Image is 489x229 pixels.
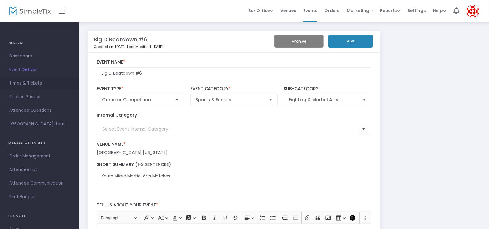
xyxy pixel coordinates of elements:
[325,3,339,19] span: Orders
[102,97,171,103] span: Game or Competition
[94,35,147,44] m-panel-title: Big D Beatdown #6
[303,3,317,19] span: Events
[248,8,273,14] span: Box Office
[97,86,184,92] label: Event Type
[9,193,69,201] span: Print Badges
[97,142,372,147] label: Venue Name
[359,123,368,135] button: Select
[289,97,358,103] span: Fighting & Martial Arts
[328,35,373,48] button: Save
[190,86,278,92] label: Event Category
[97,149,372,156] div: [GEOGRAPHIC_DATA] [US_STATE]
[97,112,137,119] label: Internal Category
[433,8,446,14] span: Help
[94,44,281,49] p: Created on: [DATE]
[9,179,69,187] span: Attendee Communication
[9,106,69,114] span: Attendee Questions
[347,8,373,14] span: Marketing
[98,213,139,223] button: Paragraph
[103,126,360,132] input: Select Event Internal Category
[281,3,296,19] span: Venues
[360,94,369,106] button: Select
[9,93,69,101] span: Season Passes
[407,3,426,19] span: Settings
[9,52,69,60] span: Dashboard
[173,94,181,106] button: Select
[126,44,163,49] span: , Last Modified: [DATE]
[97,161,171,168] span: Short Summary (1-2 Sentences)
[8,210,70,222] h4: PROMOTE
[284,86,372,92] label: Sub-Category
[97,60,372,65] label: Event Name
[274,35,324,48] button: Archive
[97,67,372,80] input: Enter Event Name
[9,152,69,160] span: Order Management
[8,37,70,49] h4: GENERAL
[380,8,400,14] span: Reports
[9,166,69,174] span: Attendee List
[101,214,133,222] span: Paragraph
[9,120,69,128] span: [GEOGRAPHIC_DATA] Items
[9,79,69,87] span: Times & Tickets
[196,97,264,103] span: Sports & Fitness
[94,199,374,212] label: Tell us about your event
[97,212,372,224] div: Editor toolbar
[9,66,69,74] span: Event Details
[266,94,275,106] button: Select
[8,137,70,149] h4: MANAGE ATTENDEES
